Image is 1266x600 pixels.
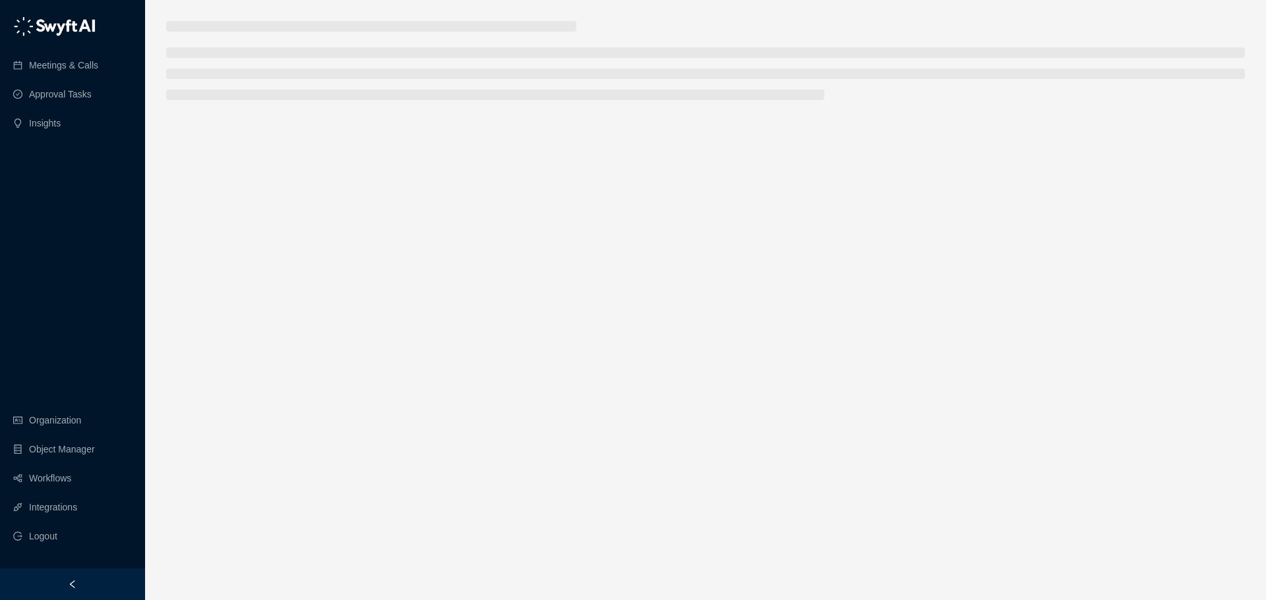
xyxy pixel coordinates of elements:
img: logo-05li4sbe.png [13,16,96,36]
a: Integrations [29,494,77,520]
a: Meetings & Calls [29,52,98,78]
a: Insights [29,110,61,136]
span: Logout [29,523,57,549]
a: Organization [29,407,81,433]
span: left [68,580,77,589]
span: logout [13,532,22,541]
a: Workflows [29,465,71,491]
a: Approval Tasks [29,81,92,107]
a: Object Manager [29,436,95,462]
